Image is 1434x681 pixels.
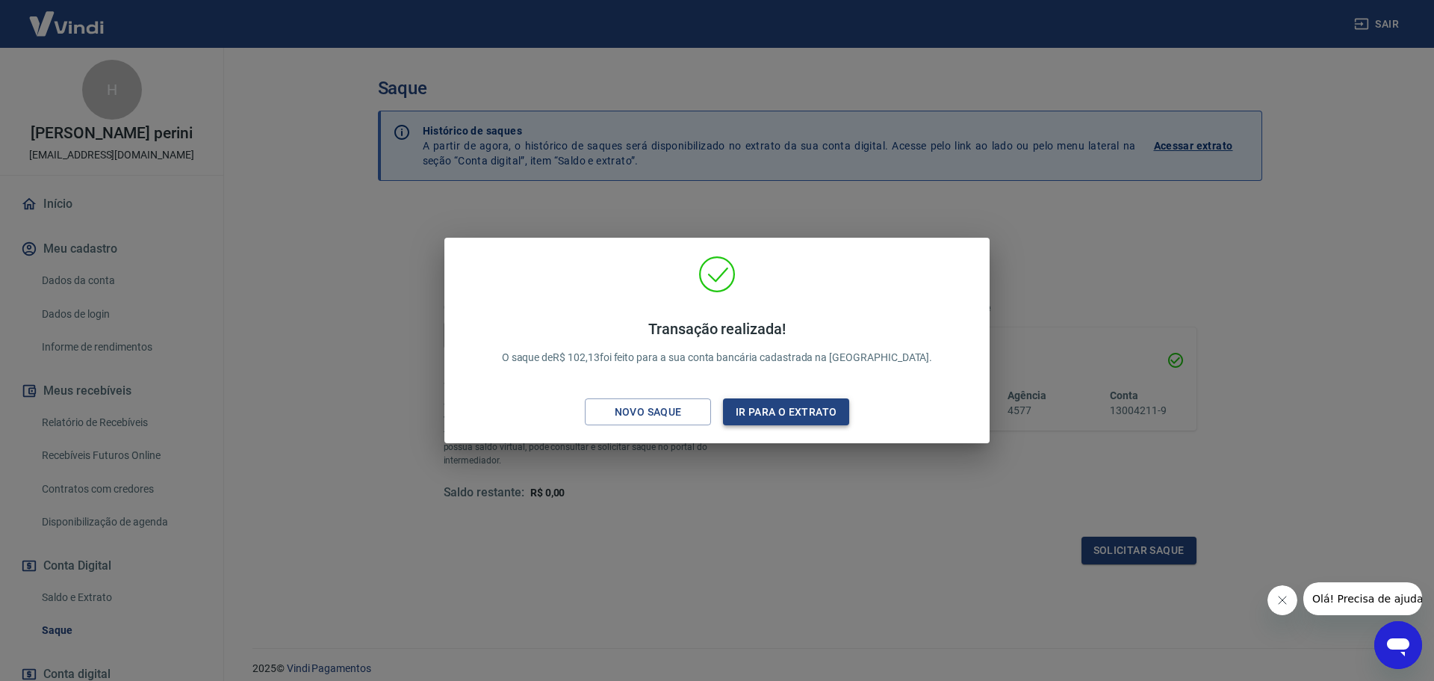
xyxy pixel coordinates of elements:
[502,320,933,366] p: O saque de R$ 102,13 foi feito para a sua conta bancária cadastrada na [GEOGRAPHIC_DATA].
[597,403,700,422] div: Novo saque
[585,398,711,426] button: Novo saque
[1303,582,1422,615] iframe: Mensagem da empresa
[1374,621,1422,669] iframe: Botão para abrir a janela de mensagens
[502,320,933,338] h4: Transação realizada!
[9,10,125,22] span: Olá! Precisa de ajuda?
[1267,585,1297,615] iframe: Fechar mensagem
[723,398,849,426] button: Ir para o extrato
